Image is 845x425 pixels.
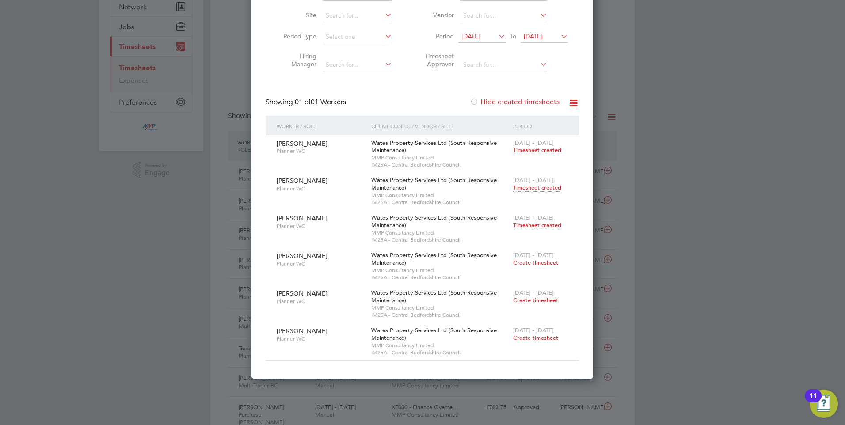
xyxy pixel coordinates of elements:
span: Timesheet created [513,184,561,192]
span: Planner WC [277,148,365,155]
span: Planner WC [277,298,365,305]
span: [DATE] - [DATE] [513,176,554,184]
span: MMP Consultancy Limited [371,154,509,161]
span: Wates Property Services Ltd (South Responsive Maintenance) [371,326,497,342]
span: IM25A - Central Bedfordshire Council [371,199,509,206]
span: Wates Property Services Ltd (South Responsive Maintenance) [371,289,497,304]
div: Showing [266,98,348,107]
span: [PERSON_NAME] [277,214,327,222]
span: Create timesheet [513,334,558,342]
span: [DATE] - [DATE] [513,289,554,296]
span: To [507,30,519,42]
span: [DATE] - [DATE] [513,214,554,221]
input: Search for... [460,10,547,22]
span: Wates Property Services Ltd (South Responsive Maintenance) [371,176,497,191]
input: Search for... [323,59,392,71]
span: Planner WC [277,335,365,342]
span: 01 of [295,98,311,106]
span: [DATE] [461,32,480,40]
span: MMP Consultancy Limited [371,192,509,199]
input: Select one [323,31,392,43]
input: Search for... [460,59,547,71]
label: Vendor [414,11,454,19]
button: Open Resource Center, 11 new notifications [810,390,838,418]
span: [PERSON_NAME] [277,327,327,335]
div: Period [511,116,570,136]
label: Period [414,32,454,40]
span: 01 Workers [295,98,346,106]
label: Site [277,11,316,19]
span: IM25A - Central Bedfordshire Council [371,161,509,168]
span: [DATE] - [DATE] [513,326,554,334]
span: Planner WC [277,260,365,267]
label: Hide created timesheets [470,98,560,106]
span: Create timesheet [513,296,558,304]
label: Hiring Manager [277,52,316,68]
span: [PERSON_NAME] [277,140,327,148]
span: MMP Consultancy Limited [371,304,509,311]
span: [PERSON_NAME] [277,289,327,297]
div: Worker / Role [274,116,369,136]
span: [PERSON_NAME] [277,252,327,260]
span: [DATE] - [DATE] [513,251,554,259]
label: Timesheet Approver [414,52,454,68]
label: Period Type [277,32,316,40]
span: Timesheet created [513,146,561,154]
span: Wates Property Services Ltd (South Responsive Maintenance) [371,251,497,266]
span: Wates Property Services Ltd (South Responsive Maintenance) [371,139,497,154]
span: Wates Property Services Ltd (South Responsive Maintenance) [371,214,497,229]
span: [PERSON_NAME] [277,177,327,185]
span: Planner WC [277,185,365,192]
div: Client Config / Vendor / Site [369,116,511,136]
input: Search for... [323,10,392,22]
span: Planner WC [277,223,365,230]
span: Timesheet created [513,221,561,229]
span: IM25A - Central Bedfordshire Council [371,349,509,356]
span: [DATE] [524,32,543,40]
span: Create timesheet [513,259,558,266]
div: 11 [809,396,817,407]
span: [DATE] - [DATE] [513,139,554,147]
span: IM25A - Central Bedfordshire Council [371,311,509,319]
span: IM25A - Central Bedfordshire Council [371,274,509,281]
span: IM25A - Central Bedfordshire Council [371,236,509,243]
span: MMP Consultancy Limited [371,229,509,236]
span: MMP Consultancy Limited [371,342,509,349]
span: MMP Consultancy Limited [371,267,509,274]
